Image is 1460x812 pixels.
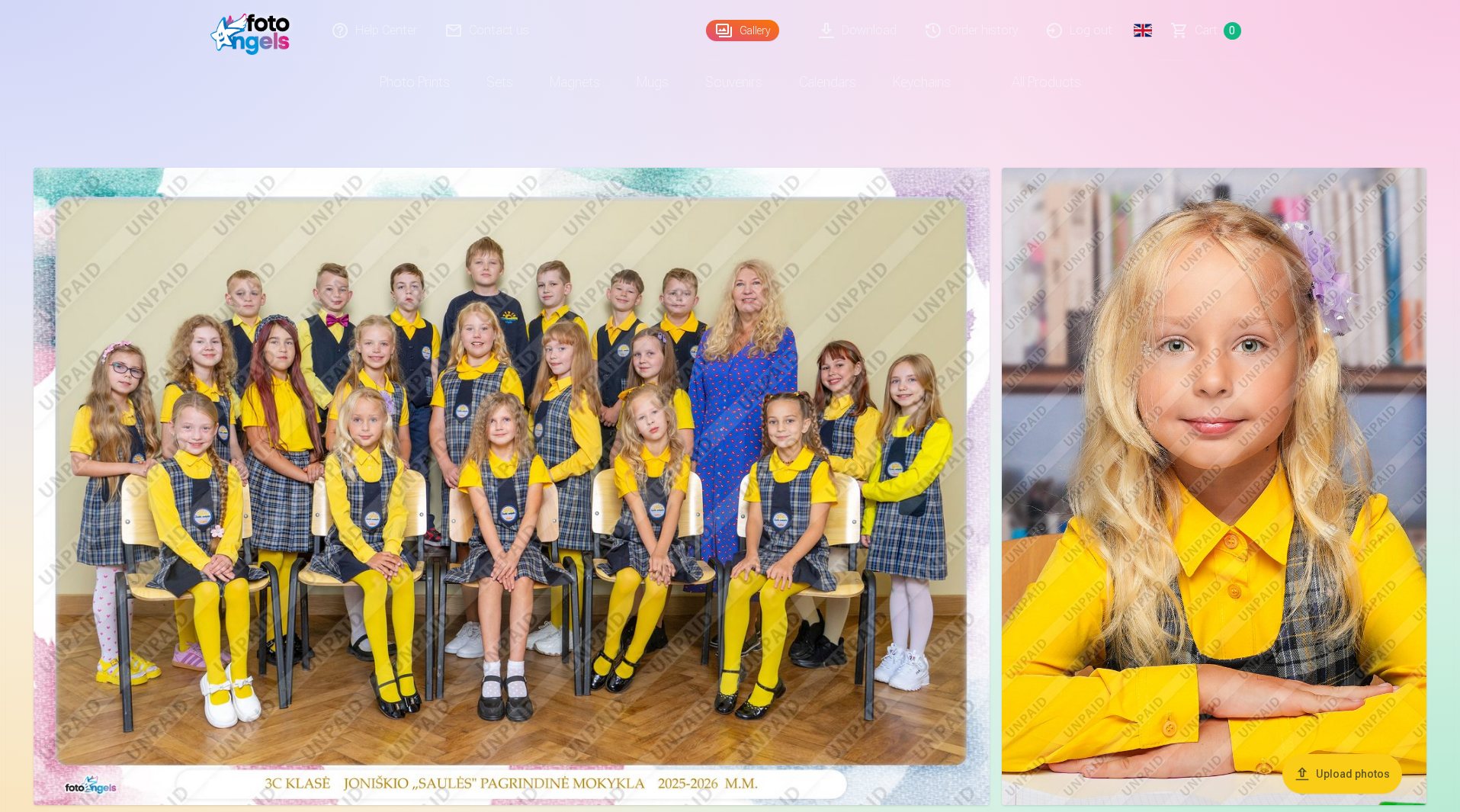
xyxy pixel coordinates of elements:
[1195,21,1218,40] span: Сart
[531,61,618,104] a: Magnets
[1224,22,1241,40] span: 0
[687,61,781,104] a: Souvenirs
[874,61,969,104] a: Keychains
[1282,754,1402,794] button: Upload photos
[468,61,531,104] a: Sets
[969,61,1099,104] a: All products
[618,61,687,104] a: Mugs
[210,6,298,55] img: /fa2
[706,20,779,41] a: Gallery
[361,61,468,104] a: Photo prints
[781,61,874,104] a: Calendars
